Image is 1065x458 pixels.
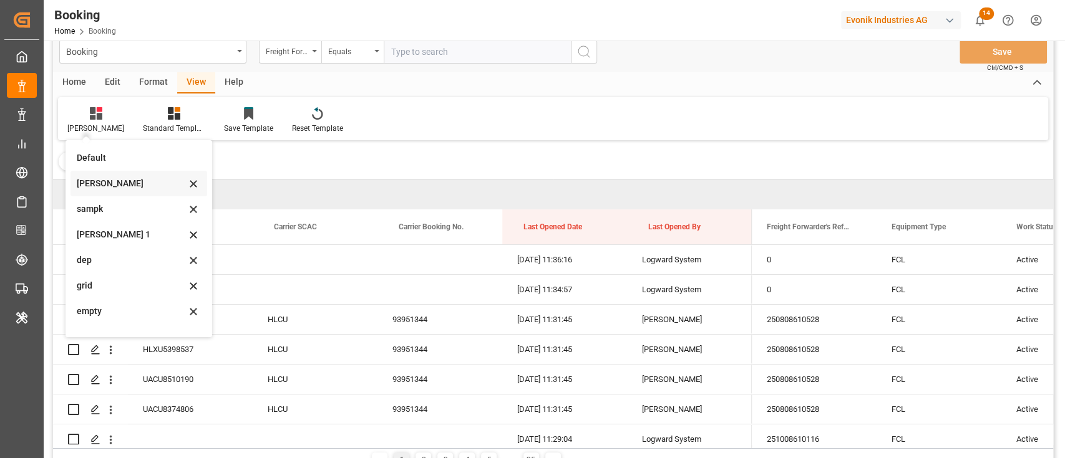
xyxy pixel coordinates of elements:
div: Reset Template [292,123,343,134]
div: HLXU5398537 [128,335,253,364]
div: 93951344 [377,335,502,364]
div: HLCU [253,335,377,364]
div: HLCU [253,365,377,394]
div: UACU8374806 [128,394,253,424]
div: Evonik Industries AG [841,11,961,29]
div: Press SPACE to select this row. [53,365,752,394]
div: [DATE] 11:29:04 [502,424,627,454]
div: [PERSON_NAME] 1 [77,228,186,241]
span: Equipment Type [892,222,946,231]
div: [DATE] 11:36:16 [502,245,627,274]
div: FCL [877,305,1001,334]
button: show 14 new notifications [966,6,994,34]
div: HLCU [253,305,377,334]
div: FCL [877,394,1001,424]
div: [PERSON_NAME] [627,365,752,394]
div: [PERSON_NAME] [77,177,186,190]
div: Press SPACE to select this row. [53,394,752,424]
a: Home [54,27,75,36]
div: Default [77,151,186,165]
div: Booking [54,6,116,24]
span: Filter : [65,156,90,166]
input: Type to search [384,40,571,64]
div: 251008610116 [752,424,877,454]
span: Last Opened By [648,222,701,231]
div: Freight Forwarder's Reference No. [266,43,308,57]
div: Press SPACE to select this row. [53,305,752,335]
div: Logward System [627,275,752,304]
div: Edit [95,72,130,93]
div: Press SPACE to select this row. [53,245,752,275]
div: 93951344 [377,365,502,394]
button: Save [960,40,1047,64]
div: Equals [328,43,371,57]
div: Logward System [627,245,752,274]
div: 250808610528 [752,394,877,424]
div: grid [77,279,186,292]
div: 250808610528 [752,365,877,394]
div: Format [130,72,177,93]
div: FCL [877,245,1001,274]
button: open menu [59,40,246,64]
div: FCL [877,275,1001,304]
span: 14 [979,7,994,20]
div: Standard Templates [143,123,205,134]
div: Press SPACE to select this row. [53,424,752,454]
div: Logward System [627,424,752,454]
div: 0 [752,245,877,274]
div: Help [215,72,253,93]
span: Carrier SCAC [274,222,317,231]
div: HLCU [253,394,377,424]
span: Freight Forwarder's Reference No. [767,222,850,231]
div: 250808610528 [752,335,877,364]
div: Press SPACE to select this row. [53,275,752,305]
div: 93951344 [377,305,502,334]
div: 0 [752,275,877,304]
div: [DATE] 11:31:45 [502,335,627,364]
button: search button [571,40,597,64]
div: [PERSON_NAME] [627,335,752,364]
div: FCL [877,424,1001,454]
span: Carrier Booking No. [399,222,464,231]
div: [DATE] 11:34:57 [502,275,627,304]
div: sampk [77,203,186,216]
span: Ctrl/CMD + S [987,63,1023,72]
div: UACU8510190 [128,365,253,394]
button: Help Center [994,6,1022,34]
div: dep [77,254,186,267]
button: Evonik Industries AG [841,8,966,32]
span: Last Opened Date [523,222,582,231]
div: Booking [66,43,233,59]
button: open menu [259,40,321,64]
span: Work Status [1016,222,1057,231]
div: [DATE] 11:31:45 [502,305,627,334]
div: 93951344 [377,394,502,424]
div: FCL [877,365,1001,394]
div: FCL [877,335,1001,364]
div: View [177,72,215,93]
div: TS1 [77,330,186,343]
div: [PERSON_NAME] [627,305,752,334]
div: [PERSON_NAME] [627,394,752,424]
div: [DATE] 11:31:45 [502,365,627,394]
div: [DATE] 11:31:45 [502,394,627,424]
div: Press SPACE to select this row. [53,335,752,365]
div: empty [77,305,186,318]
div: [PERSON_NAME] [67,123,124,134]
div: Home [53,72,95,93]
div: Save Template [224,123,273,134]
div: 250808610528 [752,305,877,334]
button: open menu [321,40,384,64]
